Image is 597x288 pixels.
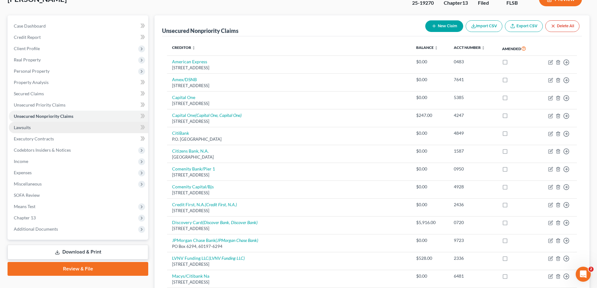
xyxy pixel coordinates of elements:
div: $0.00 [416,202,444,208]
a: Executory Contracts [9,133,148,144]
span: Property Analysis [14,80,49,85]
a: Case Dashboard [9,20,148,32]
div: [STREET_ADDRESS] [172,65,406,71]
a: SOFA Review [9,190,148,201]
a: Balance unfold_more [416,45,438,50]
span: Lawsuits [14,125,31,130]
div: 5385 [454,94,492,101]
i: unfold_more [481,46,485,50]
a: Acct Number unfold_more [454,45,485,50]
a: Comenity Bank/Pier 1 [172,166,215,171]
a: Property Analysis [9,77,148,88]
a: CitiBank [172,130,189,136]
span: Client Profile [14,46,40,51]
span: Real Property [14,57,41,62]
div: [STREET_ADDRESS] [172,226,406,232]
div: $0.00 [416,184,444,190]
div: 2436 [454,202,492,208]
div: [GEOGRAPHIC_DATA] [172,154,406,160]
span: Chapter 13 [14,215,36,220]
div: $0.00 [416,273,444,279]
div: 2336 [454,255,492,261]
span: Executory Contracts [14,136,54,141]
a: Macys/Citibank Na [172,273,209,279]
a: Download & Print [8,245,148,259]
div: $528.00 [416,255,444,261]
div: [STREET_ADDRESS] [172,279,406,285]
div: 6481 [454,273,492,279]
a: Review & File [8,262,148,276]
span: Expenses [14,170,32,175]
div: 4928 [454,184,492,190]
button: Import CSV [466,20,502,32]
span: Case Dashboard [14,23,46,29]
a: Unsecured Priority Claims [9,99,148,111]
div: 0720 [454,219,492,226]
div: [STREET_ADDRESS] [172,208,406,214]
div: 1587 [454,148,492,154]
div: $0.00 [416,237,444,243]
div: $0.00 [416,94,444,101]
i: (Credit First, N.A.) [205,202,237,207]
div: [STREET_ADDRESS] [172,261,406,267]
span: Unsecured Nonpriority Claims [14,113,73,119]
a: Discovery Card(Discover Bank, Discover Bank) [172,220,258,225]
th: Amended [497,41,537,56]
span: Personal Property [14,68,50,74]
iframe: Intercom live chat [576,267,591,282]
button: Delete All [545,20,579,32]
div: 7641 [454,76,492,83]
div: P.O. [GEOGRAPHIC_DATA] [172,136,406,142]
a: LVNV Funding LLC(LVNV Funding LLC) [172,255,245,261]
div: Unsecured Nonpriority Claims [162,27,238,34]
div: $0.00 [416,166,444,172]
a: Credit Report [9,32,148,43]
div: 9723 [454,237,492,243]
a: Credit First, N.A.(Credit First, N.A.) [172,202,237,207]
i: (LVNV Funding LLC) [209,255,245,261]
span: Income [14,159,28,164]
button: New Claim [425,20,463,32]
span: Means Test [14,204,35,209]
a: American Express [172,59,207,64]
i: (Discover Bank, Discover Bank) [202,220,258,225]
div: $247.00 [416,112,444,118]
a: Citizens Bank, N.A. [172,148,209,154]
a: Lawsuits [9,122,148,133]
a: JPMorgan Chase Bank(JPMorgan Chase Bank) [172,238,258,243]
span: Unsecured Priority Claims [14,102,65,107]
div: [STREET_ADDRESS] [172,190,406,196]
div: $0.00 [416,130,444,136]
div: $0.00 [416,59,444,65]
a: Secured Claims [9,88,148,99]
a: Amex/DSNB [172,77,197,82]
span: SOFA Review [14,192,40,198]
i: (JPMorgan Chase Bank) [216,238,258,243]
a: Creditor unfold_more [172,45,196,50]
div: $5,916.00 [416,219,444,226]
div: [STREET_ADDRESS] [172,172,406,178]
span: Secured Claims [14,91,44,96]
a: Capital One [172,95,195,100]
span: Miscellaneous [14,181,42,186]
a: Capital One(Capital One, Capital One) [172,113,242,118]
span: Credit Report [14,34,41,40]
a: Comenity Capital/Bjs [172,184,214,189]
i: (Capital One, Capital One) [195,113,242,118]
div: 4247 [454,112,492,118]
i: unfold_more [434,46,438,50]
div: $0.00 [416,148,444,154]
div: [STREET_ADDRESS] [172,83,406,89]
div: 4849 [454,130,492,136]
span: Codebtors Insiders & Notices [14,147,71,153]
i: unfold_more [192,46,196,50]
div: [STREET_ADDRESS] [172,118,406,124]
div: 0483 [454,59,492,65]
a: Unsecured Nonpriority Claims [9,111,148,122]
span: 2 [589,267,594,272]
span: Additional Documents [14,226,58,232]
a: Export CSV [505,20,543,32]
div: [STREET_ADDRESS] [172,101,406,107]
div: 0950 [454,166,492,172]
div: PO Box 6294, 60197-6294 [172,243,406,249]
